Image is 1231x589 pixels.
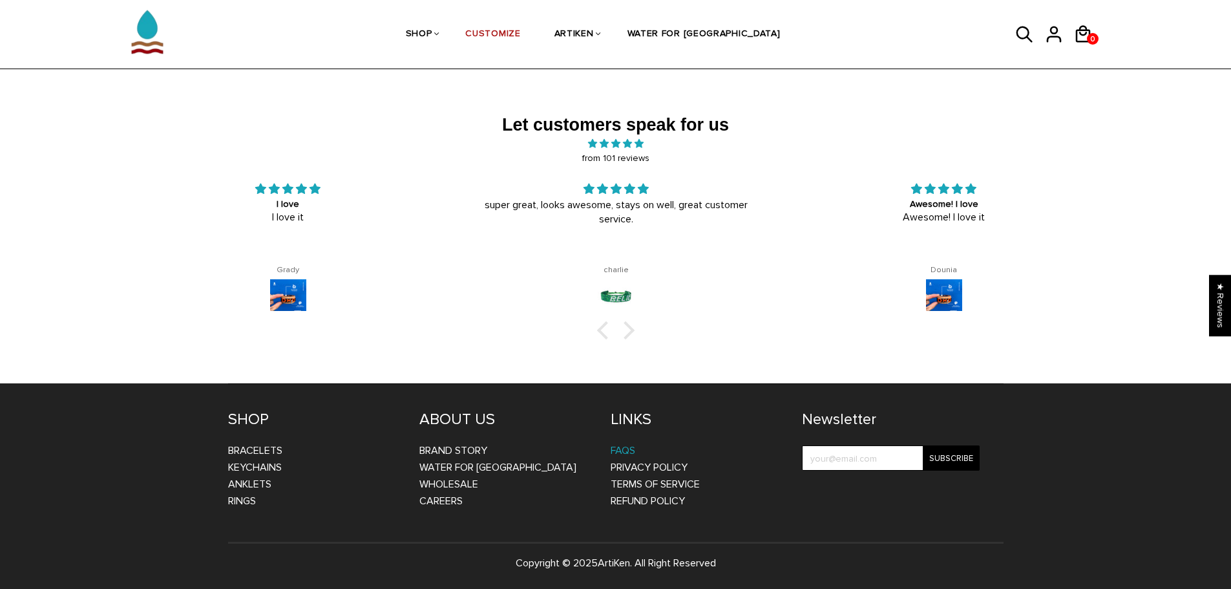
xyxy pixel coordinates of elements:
[611,444,635,457] a: FAQs
[406,1,432,69] a: SHOP
[228,555,1004,572] p: Copyright © 2025 . All Right Reserved
[419,444,487,457] a: BRAND STORY
[228,444,282,457] a: Bracelets
[467,198,764,227] p: super great, looks awesome, stays on well, great customer service.
[802,445,980,471] input: your@email.com
[802,410,980,429] h4: Newsletter
[611,478,700,491] a: Terms of Service
[419,478,478,491] a: WHOLESALE
[228,478,271,491] a: Anklets
[123,114,1108,136] h2: Let customers speak for us
[611,495,685,508] a: Refund Policy
[140,210,436,224] p: I love it
[467,182,764,198] div: 5 stars
[795,198,1092,211] div: Awesome! I love
[419,461,576,474] a: WATER FOR [GEOGRAPHIC_DATA]
[228,461,282,474] a: Keychains
[140,198,436,211] div: I love
[795,210,1092,224] p: Awesome! I love it
[140,182,436,198] div: 5 stars
[795,266,1092,275] div: Dounia
[123,151,1108,166] span: from 101 reviews
[228,410,400,429] h4: SHOP
[228,495,256,508] a: Rings
[465,1,520,69] a: CUSTOMIZE
[419,410,591,429] h4: ABOUT US
[554,1,594,69] a: ARTIKEN
[923,445,980,471] input: Subscribe
[611,410,783,429] h4: LINKS
[419,495,463,508] a: CAREERS
[140,266,436,275] div: Grady
[270,279,306,316] img: Customize Your Own
[598,557,630,570] a: ArtiKen
[1087,33,1099,45] a: 0
[1087,31,1099,47] span: 0
[123,136,1108,152] span: 4.91 stars
[467,266,764,275] div: charlie
[627,1,781,69] a: WATER FOR [GEOGRAPHIC_DATA]
[598,279,634,316] img: Believe
[926,279,962,316] img: Customize Your Own
[611,461,688,474] a: Privacy Policy
[795,182,1092,198] div: 5 stars
[1209,275,1231,336] div: Click to open Judge.me floating reviews tab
